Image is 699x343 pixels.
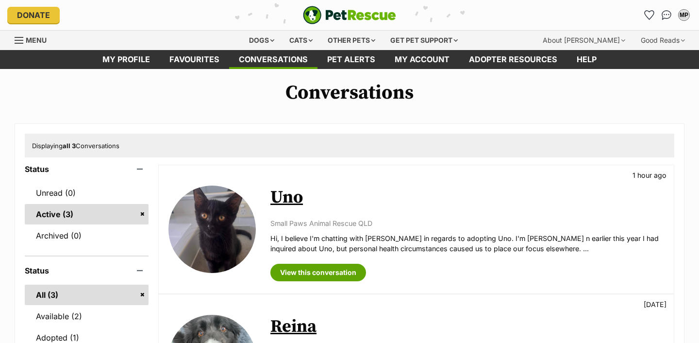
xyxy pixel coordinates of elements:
img: Uno [168,186,256,273]
div: Other pets [321,31,382,50]
a: Active (3) [25,204,149,224]
a: Favourites [160,50,229,69]
header: Status [25,165,149,173]
p: Small Paws Animal Rescue QLD [270,218,664,228]
a: Available (2) [25,306,149,326]
a: Donate [7,7,60,23]
a: Adopter resources [459,50,567,69]
a: Uno [270,187,303,208]
a: Pet alerts [317,50,385,69]
a: PetRescue [303,6,396,24]
div: Good Reads [634,31,692,50]
button: My account [676,7,692,23]
a: conversations [229,50,317,69]
p: 1 hour ago [632,170,666,180]
a: Reina [270,316,316,338]
span: Displaying Conversations [32,142,119,150]
strong: all 3 [63,142,76,150]
a: Conversations [659,7,674,23]
img: logo-e224e6f780fb5917bec1dbf3a21bbac754714ae5b6737aabdf751b685950b380.svg [303,6,396,24]
p: Hi, I believe I'm chatting with [PERSON_NAME] in regards to adopting Uno. I'm [PERSON_NAME] n ear... [270,233,664,254]
p: [DATE] [644,299,666,309]
div: Get pet support [383,31,465,50]
a: Menu [15,31,53,48]
div: Cats [283,31,319,50]
a: My account [385,50,459,69]
a: All (3) [25,285,149,305]
div: Dogs [242,31,281,50]
div: About [PERSON_NAME] [536,31,632,50]
a: Help [567,50,606,69]
a: Unread (0) [25,183,149,203]
a: Archived (0) [25,225,149,246]
div: MP [679,10,689,20]
header: Status [25,266,149,275]
img: chat-41dd97257d64d25036548639549fe6c8038ab92f7586957e7f3b1b290dea8141.svg [662,10,672,20]
span: Menu [26,36,47,44]
a: My profile [93,50,160,69]
a: View this conversation [270,264,366,281]
a: Favourites [641,7,657,23]
ul: Account quick links [641,7,692,23]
